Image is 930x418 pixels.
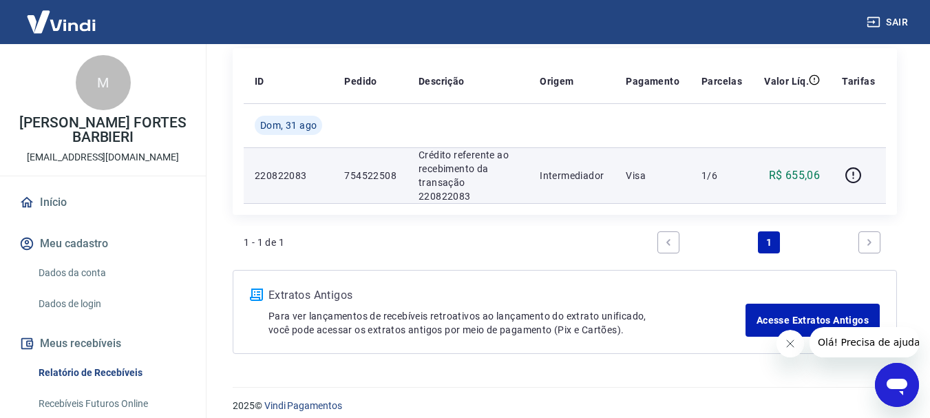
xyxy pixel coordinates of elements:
[27,150,179,165] p: [EMAIL_ADDRESS][DOMAIN_NAME]
[33,390,189,418] a: Recebíveis Futuros Online
[33,290,189,318] a: Dados de login
[255,74,264,88] p: ID
[540,74,573,88] p: Origem
[17,229,189,259] button: Meu cadastro
[17,187,189,218] a: Início
[657,231,679,253] a: Previous page
[758,231,780,253] a: Page 1 is your current page
[33,359,189,387] a: Relatório de Recebíveis
[764,74,809,88] p: Valor Líq.
[244,236,284,249] p: 1 - 1 de 1
[701,74,742,88] p: Parcelas
[250,289,263,301] img: ícone
[842,74,875,88] p: Tarifas
[260,118,317,132] span: Dom, 31 ago
[626,74,679,88] p: Pagamento
[419,74,465,88] p: Descrição
[8,10,116,21] span: Olá! Precisa de ajuda?
[652,226,886,259] ul: Pagination
[776,330,804,357] iframe: Fechar mensagem
[875,363,919,407] iframe: Botão para abrir a janela de mensagens
[858,231,880,253] a: Next page
[233,399,897,413] p: 2025 ©
[344,74,377,88] p: Pedido
[76,55,131,110] div: M
[17,1,106,43] img: Vindi
[17,328,189,359] button: Meus recebíveis
[11,116,195,145] p: [PERSON_NAME] FORTES BARBIERI
[701,169,742,182] p: 1/6
[769,167,821,184] p: R$ 655,06
[268,309,746,337] p: Para ver lançamentos de recebíveis retroativos ao lançamento do extrato unificado, você pode aces...
[746,304,880,337] a: Acesse Extratos Antigos
[626,169,679,182] p: Visa
[419,148,518,203] p: Crédito referente ao recebimento da transação 220822083
[540,169,604,182] p: Intermediador
[255,169,322,182] p: 220822083
[268,287,746,304] p: Extratos Antigos
[810,327,919,357] iframe: Mensagem da empresa
[864,10,913,35] button: Sair
[33,259,189,287] a: Dados da conta
[344,169,397,182] p: 754522508
[264,400,342,411] a: Vindi Pagamentos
